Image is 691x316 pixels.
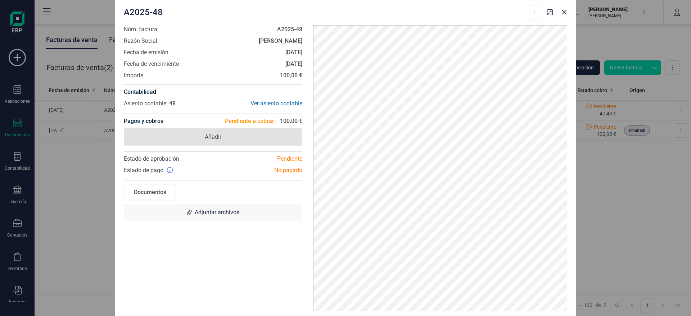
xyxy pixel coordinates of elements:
strong: [DATE] [285,60,302,67]
span: 48 [169,100,176,107]
span: Pendiente a cobrar: [225,117,276,125]
span: Núm. factura [124,25,157,34]
span: Estado de pago [124,166,163,175]
div: Documentos [125,185,175,200]
span: Estado de aprobación [124,155,179,162]
strong: [DATE] [285,49,302,56]
span: 100,00 € [280,117,302,125]
span: Razón Social [124,37,157,45]
button: Close [559,6,570,18]
span: Asiento contable: [124,100,168,107]
div: Ver asiento contable [213,99,302,108]
span: Importe [124,71,143,80]
h4: Contabilidad [124,88,302,96]
span: Adjuntar archivos [195,208,239,217]
span: Añadir [205,133,221,141]
strong: [PERSON_NAME] [259,37,302,44]
span: A2025-48 [124,6,163,18]
h4: Pagos y cobros [124,114,163,128]
div: No pagado [213,166,308,175]
div: Adjuntar archivos [124,204,302,221]
strong: 100,00 € [280,72,302,79]
strong: A2025-48 [277,26,302,33]
div: Pendiente [213,155,308,163]
span: Fecha de vencimiento [124,60,179,68]
span: Fecha de emisión [124,48,168,57]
